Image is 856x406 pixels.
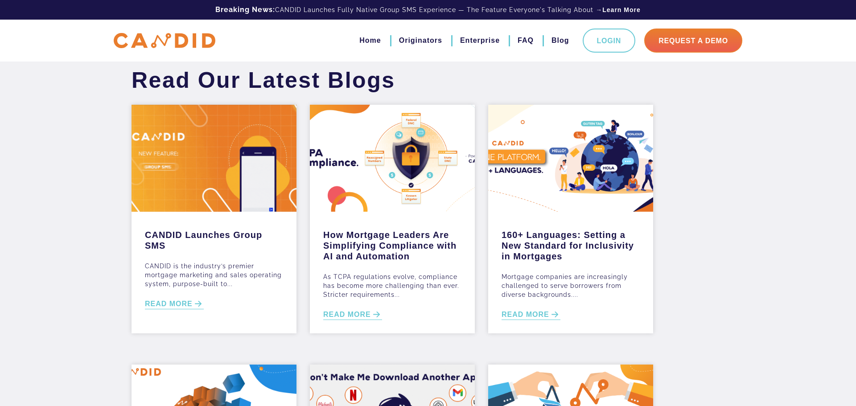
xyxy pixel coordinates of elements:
[518,33,534,48] a: FAQ
[145,262,283,288] p: CANDID is the industry’s premier mortgage marketing and sales operating system, purpose-built to...
[145,225,283,251] a: CANDID Launches Group SMS
[399,33,442,48] a: Originators
[644,29,742,53] a: Request A Demo
[215,5,275,14] b: Breaking News:
[323,225,461,262] a: How Mortgage Leaders Are Simplifying Compliance with AI and Automation
[583,29,636,53] a: Login
[460,33,500,48] a: Enterprise
[359,33,381,48] a: Home
[551,33,569,48] a: Blog
[502,272,640,299] p: Mortgage companies are increasingly challenged to serve borrowers from diverse backgrounds....
[125,67,402,94] h1: Read Our Latest Blogs
[145,299,204,309] a: READ MORE
[323,272,461,299] p: As TCPA regulations evolve, compliance has become more challenging than ever. Stricter requiremen...
[502,310,560,320] a: READ MORE
[323,310,382,320] a: READ MORE
[502,225,640,262] a: 160+ Languages: Setting a New Standard for Inclusivity in Mortgages
[602,5,640,14] a: Learn More
[114,33,215,49] img: CANDID APP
